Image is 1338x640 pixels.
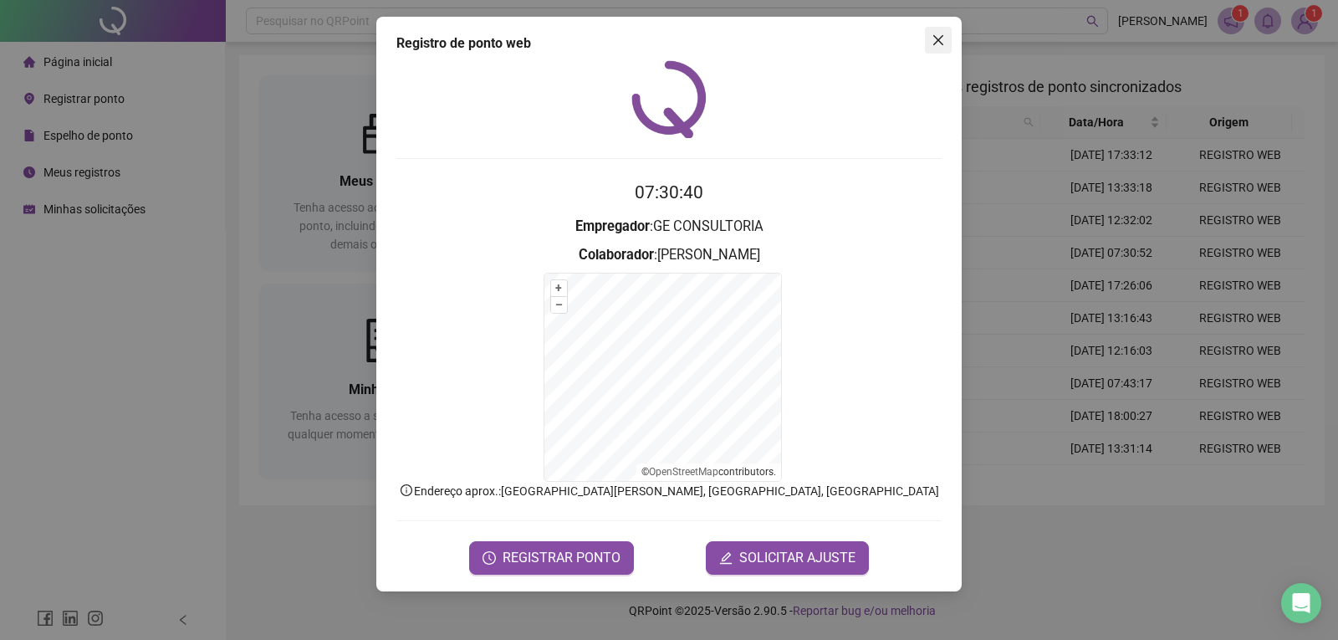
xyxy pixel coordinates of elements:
[396,33,942,54] div: Registro de ponto web
[399,483,414,498] span: info-circle
[551,280,567,296] button: +
[503,548,620,568] span: REGISTRAR PONTO
[575,218,650,234] strong: Empregador
[706,541,869,575] button: editSOLICITAR AJUSTE
[739,548,855,568] span: SOLICITAR AJUSTE
[925,27,952,54] button: Close
[396,244,942,266] h3: : [PERSON_NAME]
[483,551,496,565] span: clock-circle
[719,551,733,565] span: edit
[932,33,945,47] span: close
[631,60,707,138] img: QRPoint
[551,297,567,313] button: –
[396,216,942,238] h3: : GE CONSULTORIA
[469,541,634,575] button: REGISTRAR PONTO
[1281,583,1321,623] div: Open Intercom Messenger
[641,466,776,478] li: © contributors.
[396,482,942,500] p: Endereço aprox. : [GEOGRAPHIC_DATA][PERSON_NAME], [GEOGRAPHIC_DATA], [GEOGRAPHIC_DATA]
[635,182,703,202] time: 07:30:40
[649,466,718,478] a: OpenStreetMap
[579,247,654,263] strong: Colaborador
